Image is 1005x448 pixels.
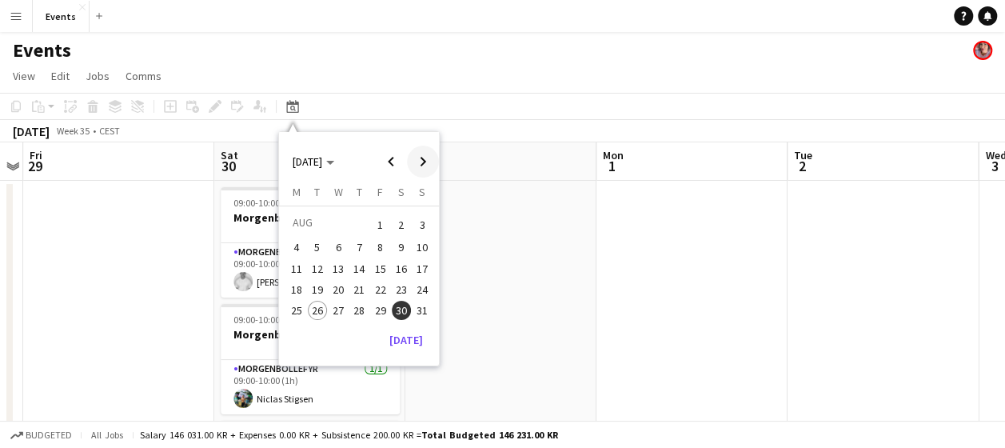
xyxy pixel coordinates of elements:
span: [DATE] [293,154,322,169]
span: 18 [287,280,306,299]
span: 09:00-10:00 (1h) [233,314,298,326]
button: 19-08-2025 [307,279,328,300]
span: 1 [371,214,390,236]
span: 26 [308,301,327,320]
span: 10 [413,238,432,258]
button: 05-08-2025 [307,237,328,258]
button: Budgeted [8,426,74,444]
button: 27-08-2025 [328,300,349,321]
span: Tue [794,148,812,162]
span: S [398,185,405,199]
button: 23-08-2025 [391,279,412,300]
span: 09:00-10:00 (1h) [233,197,298,209]
span: 24 [413,280,432,299]
button: 18-08-2025 [285,279,306,300]
button: 12-08-2025 [307,258,328,279]
span: 8 [371,238,390,258]
span: 2 [392,214,411,236]
span: 1 [600,157,624,175]
span: 5 [308,238,327,258]
span: 9 [392,238,411,258]
td: AUG [285,212,369,237]
span: 27 [329,301,348,320]
button: Choose month and year [286,147,341,176]
span: W [334,185,343,199]
span: 29 [27,157,42,175]
span: Edit [51,69,70,83]
app-user-avatar: Lærke Blendstrup [973,41,992,60]
div: CEST [99,125,120,137]
span: 7 [349,238,369,258]
button: 31-08-2025 [412,300,433,321]
span: S [419,185,425,199]
span: 31 [413,301,432,320]
button: 02-08-2025 [391,212,412,237]
button: 29-08-2025 [369,300,390,321]
span: 23 [392,280,411,299]
button: 16-08-2025 [391,258,412,279]
span: 16 [392,259,411,278]
span: 25 [287,301,306,320]
button: 22-08-2025 [369,279,390,300]
span: 28 [349,301,369,320]
span: 17 [413,259,432,278]
a: Jobs [79,66,116,86]
span: 30 [218,157,238,175]
span: 21 [349,280,369,299]
button: 17-08-2025 [412,258,433,279]
span: 2 [792,157,812,175]
span: 14 [349,259,369,278]
button: 04-08-2025 [285,237,306,258]
span: 20 [329,280,348,299]
span: Total Budgeted 146 231.00 KR [421,429,558,441]
span: 11 [287,259,306,278]
span: 30 [392,301,411,320]
span: M [292,185,300,199]
span: 29 [371,301,390,320]
app-job-card: 09:00-10:00 (1h)1/1Morgenboller Horsens1 RoleMorgenbollefyr1/109:00-10:00 (1h)[PERSON_NAME] [221,187,400,298]
span: T [357,185,362,199]
button: 24-08-2025 [412,279,433,300]
h3: Morgenboller Horsens [221,210,400,225]
app-card-role: Morgenbollefyr1/109:00-10:00 (1h)Niclas Stigsen [221,360,400,414]
button: 26-08-2025 [307,300,328,321]
span: F [377,185,383,199]
button: [DATE] [383,327,429,353]
button: 30-08-2025 [391,300,412,321]
button: 10-08-2025 [412,237,433,258]
span: Fri [30,148,42,162]
span: 13 [329,259,348,278]
div: Salary 146 031.00 KR + Expenses 0.00 KR + Subsistence 200.00 KR = [140,429,558,441]
button: 11-08-2025 [285,258,306,279]
span: Budgeted [26,430,72,441]
span: 3 [413,214,432,236]
span: Mon [603,148,624,162]
a: View [6,66,42,86]
button: 20-08-2025 [328,279,349,300]
button: Next month [407,146,439,178]
h3: Morgenboller Ishøj [221,327,400,342]
button: 15-08-2025 [369,258,390,279]
button: 03-08-2025 [412,212,433,237]
span: Week 35 [53,125,93,137]
span: 19 [308,280,327,299]
div: [DATE] [13,123,50,139]
button: Previous month [375,146,407,178]
a: Comms [119,66,168,86]
div: 09:00-10:00 (1h)1/1Morgenboller Ishøj1 RoleMorgenbollefyr1/109:00-10:00 (1h)Niclas Stigsen [221,304,400,414]
button: 28-08-2025 [349,300,369,321]
button: 01-08-2025 [369,212,390,237]
span: View [13,69,35,83]
button: 07-08-2025 [349,237,369,258]
button: 08-08-2025 [369,237,390,258]
h1: Events [13,38,71,62]
button: 25-08-2025 [285,300,306,321]
span: T [314,185,320,199]
button: 14-08-2025 [349,258,369,279]
span: 22 [371,280,390,299]
span: 15 [371,259,390,278]
span: Comms [126,69,162,83]
app-card-role: Morgenbollefyr1/109:00-10:00 (1h)[PERSON_NAME] [221,243,400,298]
span: 4 [287,238,306,258]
